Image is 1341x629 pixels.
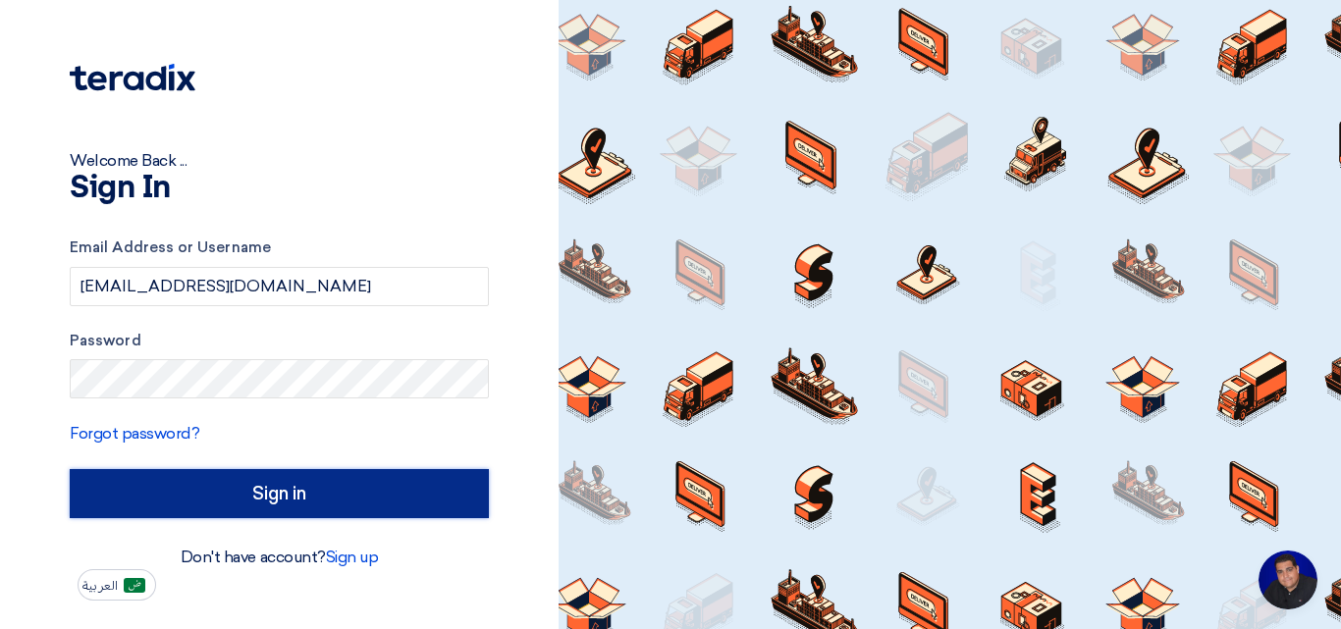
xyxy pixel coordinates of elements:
[70,173,489,204] h1: Sign In
[70,149,489,173] div: Welcome Back ...
[70,267,489,306] input: Enter your business email or username
[70,546,489,569] div: Don't have account?
[70,469,489,518] input: Sign in
[326,548,379,566] a: Sign up
[70,424,199,443] a: Forgot password?
[82,579,118,593] span: العربية
[70,236,489,259] label: Email Address or Username
[70,64,195,91] img: Teradix logo
[70,330,489,352] label: Password
[78,569,156,601] button: العربية
[1259,550,1317,609] div: Open chat
[124,578,145,593] img: ar-AR.png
